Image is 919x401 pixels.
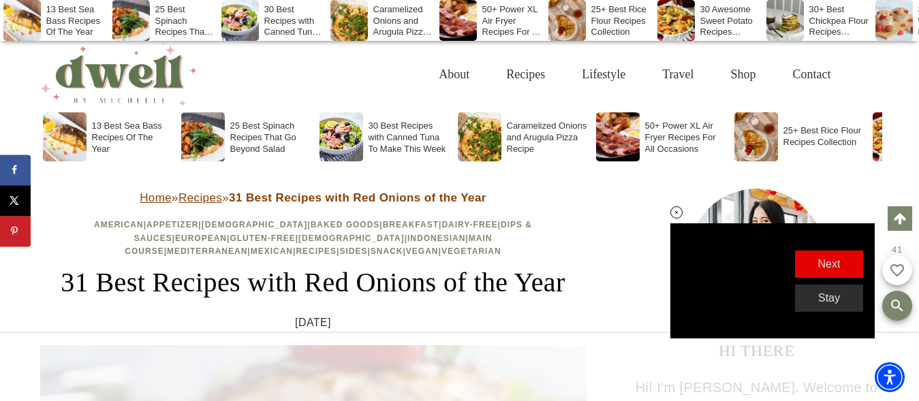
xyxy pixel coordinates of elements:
[420,52,488,97] a: About
[40,43,197,106] img: DWELL by michelle
[875,362,905,392] div: Accessibility Menu
[146,220,198,229] a: Appetizer
[202,220,308,229] a: [DEMOGRAPHIC_DATA]
[406,246,439,256] a: Vegan
[407,234,465,243] a: Indonesian
[351,333,569,401] iframe: Advertisement
[94,220,532,255] span: | | | | | | | | | | | | | | | | | |
[167,246,247,256] a: Mediterranean
[818,258,841,270] span: next
[420,52,849,97] nav: Primary Navigation
[94,220,144,229] a: American
[175,234,227,243] a: European
[125,234,492,256] a: Main Course
[818,292,840,304] span: stay
[296,246,337,256] a: Recipes
[888,206,912,231] a: Scroll to top
[488,52,563,97] a: Recipes
[383,220,439,229] a: Breakfast
[339,246,367,256] a: Sides
[140,191,486,204] span: » »
[371,246,403,256] a: Snack
[298,234,405,243] a: [DEMOGRAPHIC_DATA]
[140,191,172,204] a: Home
[40,262,587,303] h1: 31 Best Recipes with Red Onions of the Year
[229,191,486,204] strong: 31 Best Recipes with Red Onions of the Year
[230,234,295,243] a: Gluten-Free
[295,314,331,332] time: [DATE]
[441,220,497,229] a: Dairy-Free
[311,220,380,229] a: Baked Goods
[563,52,644,97] a: Lifestyle
[134,220,532,242] a: Dips & Sauces
[251,246,293,256] a: Mexican
[178,191,222,204] a: Recipes
[441,246,501,256] a: Vegetarian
